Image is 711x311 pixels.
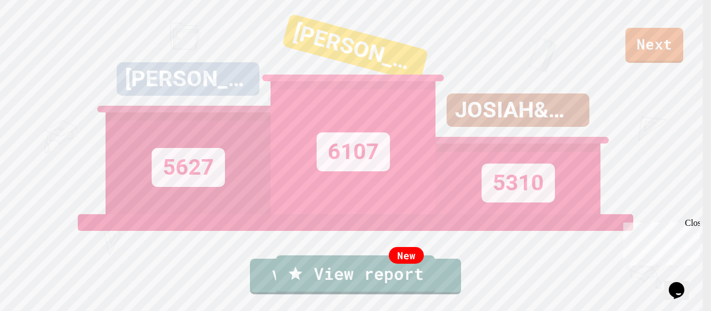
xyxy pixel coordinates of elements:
a: Next [625,28,683,63]
div: 5627 [152,148,225,187]
div: Chat with us now!Close [4,4,77,71]
iframe: chat widget [619,218,700,265]
div: [PERSON_NAME] & KADIN [282,13,428,82]
a: View report [276,255,435,294]
div: 6107 [317,132,390,171]
div: JOSIAH&MALINDA [447,93,589,127]
iframe: chat widget [664,266,700,300]
div: [PERSON_NAME]/[PERSON_NAME] [117,62,259,96]
div: 5310 [482,164,555,203]
div: New [389,247,424,264]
